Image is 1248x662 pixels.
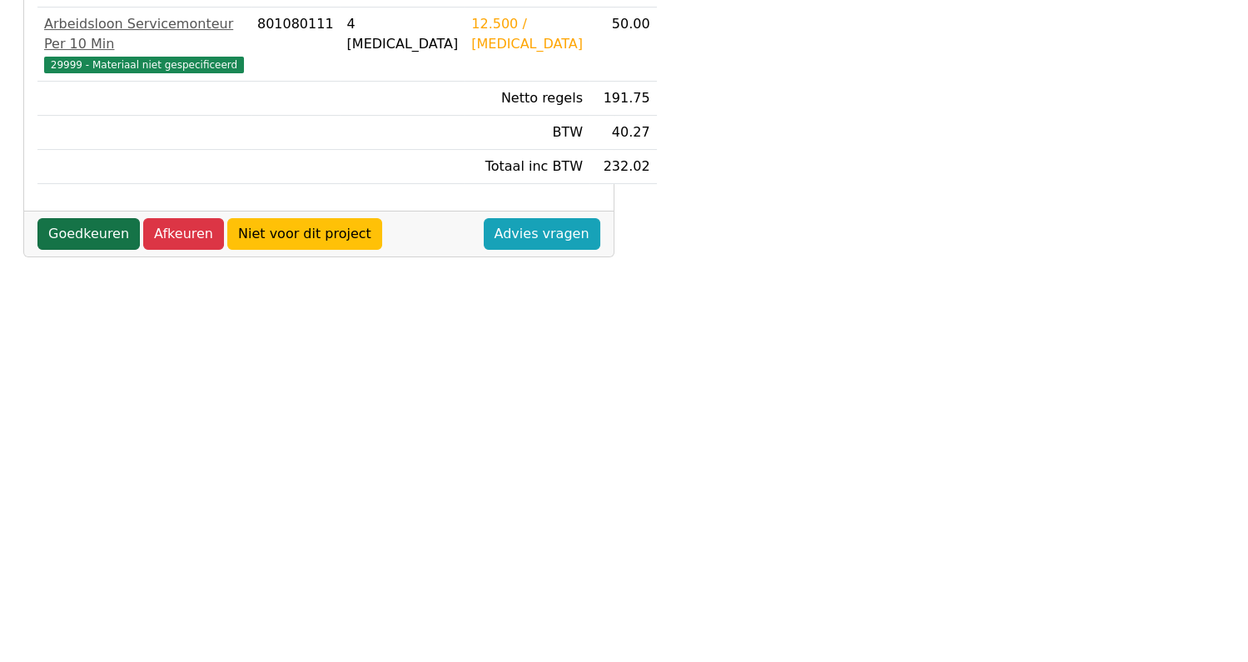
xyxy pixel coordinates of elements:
td: 191.75 [589,82,657,116]
td: BTW [465,116,589,150]
td: Totaal inc BTW [465,150,589,184]
div: 4 [MEDICAL_DATA] [347,14,459,54]
td: 40.27 [589,116,657,150]
td: 232.02 [589,150,657,184]
div: 12.500 / [MEDICAL_DATA] [471,14,583,54]
a: Afkeuren [143,218,224,250]
td: Netto regels [465,82,589,116]
a: Advies vragen [484,218,600,250]
span: 29999 - Materiaal niet gespecificeerd [44,57,244,73]
a: Niet voor dit project [227,218,382,250]
div: Arbeidsloon Servicemonteur Per 10 Min [44,14,244,54]
a: Arbeidsloon Servicemonteur Per 10 Min29999 - Materiaal niet gespecificeerd [44,14,244,74]
a: Goedkeuren [37,218,140,250]
td: 50.00 [589,7,657,82]
td: 801080111 [251,7,341,82]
